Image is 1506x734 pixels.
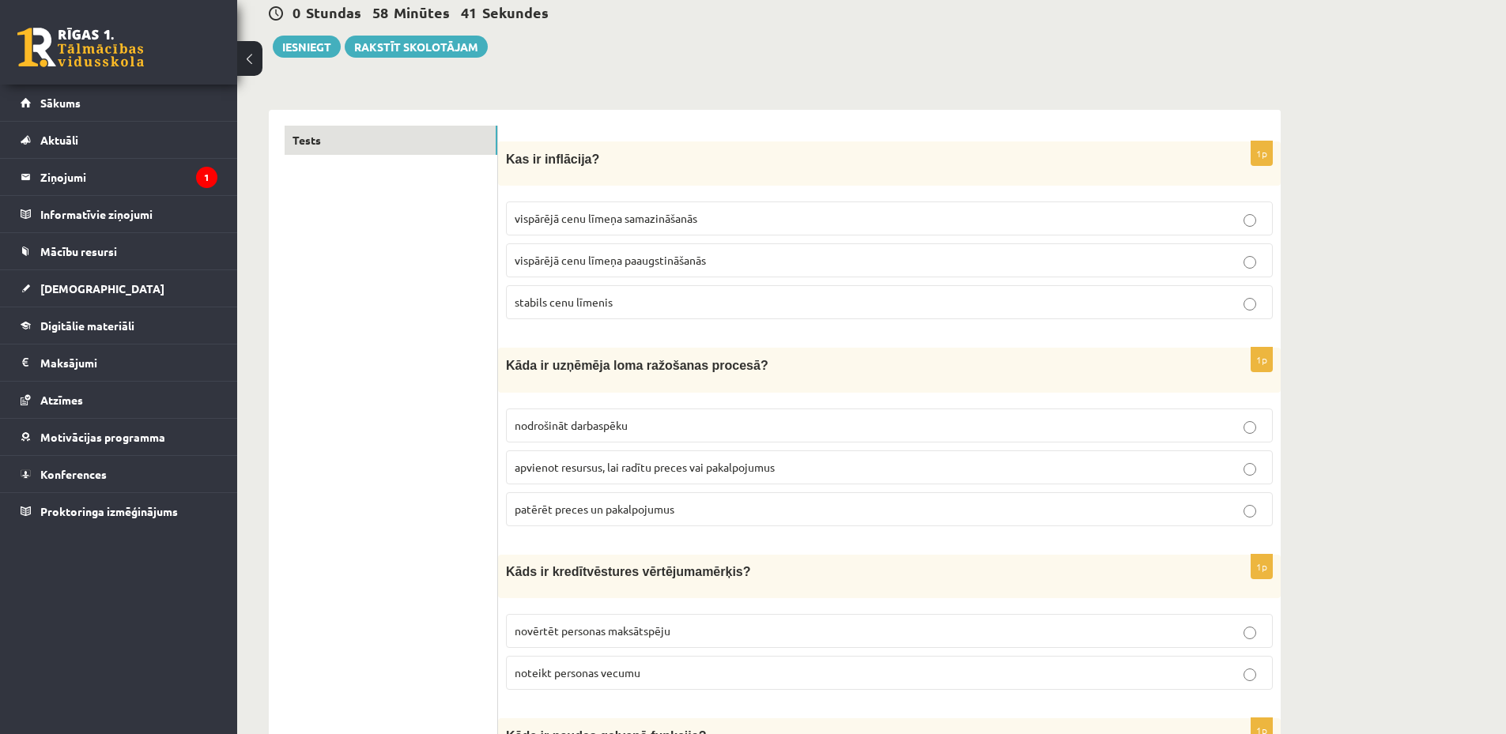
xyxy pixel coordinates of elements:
a: Sākums [21,85,217,121]
span: stabils cenu līmenis [515,295,613,309]
span: tvēstures vērtējuma [583,565,702,578]
span: Proktoringa izmēģinājums [40,504,178,518]
span: Kāda ir uzņēmēja loma ražošanas procesā? [506,359,768,372]
a: Mācību resursi [21,233,217,269]
input: nodrošināt darbaspēku [1244,421,1256,434]
span: Mācību resursi [40,244,117,258]
a: Motivācijas programma [21,419,217,455]
input: noteikt personas vecumu [1244,668,1256,681]
p: 1p [1251,347,1273,372]
span: Stundas [306,3,361,21]
span: 58 [372,3,388,21]
legend: Informatīvie ziņojumi [40,196,217,232]
span: Atzīmes [40,393,83,407]
input: vispārējā cenu līmeņa paaugstināšanās [1244,256,1256,269]
span: Konferences [40,467,107,481]
span: Kas ir inflācija? [506,152,599,166]
span: noteikt personas vecumu [515,665,640,679]
p: 1p [1251,141,1273,166]
a: Konferences [21,456,217,492]
a: Ziņojumi1 [21,159,217,195]
button: Iesniegt [273,36,341,58]
span: 0 [293,3,300,21]
span: Sākums [40,96,81,110]
p: 1p [1251,554,1273,579]
a: Proktoringa izmēģinājums [21,493,217,529]
input: patērēt preces un pakalpojumus [1244,505,1256,518]
a: Digitālie materiāli [21,307,217,344]
a: Aktuāli [21,122,217,158]
legend: Ziņojumi [40,159,217,195]
a: [DEMOGRAPHIC_DATA] [21,270,217,307]
input: novērtēt personas maksātspēju [1244,627,1256,639]
span: 41 [461,3,477,21]
a: Maksājumi [21,344,217,381]
span: [DEMOGRAPHIC_DATA] [40,281,164,295]
span: Motivācijas programma [40,430,165,444]
span: novērtēt personas maksātspēju [515,623,670,638]
span: patērēt preces un pakalpojumus [515,502,674,516]
span: vispārējā cenu līmeņa paaugstināšanās [515,253,706,267]
i: 1 [196,167,217,188]
span: vispārējā cenu līmeņa samazināšanās [515,211,697,225]
a: Tests [285,126,497,155]
span: nodrošināt darbaspēku [515,418,628,432]
a: Atzīmes [21,382,217,418]
span: apvienot resursus, lai radītu preces vai pakalpojumus [515,460,775,474]
span: Minūtes [394,3,450,21]
span: Kāds ir kredī [506,565,583,578]
span: mērķis? [702,565,750,578]
input: apvienot resursus, lai radītu preces vai pakalpojumus [1244,463,1256,476]
legend: Maksājumi [40,344,217,381]
input: stabils cenu līmenis [1244,298,1256,311]
a: Informatīvie ziņojumi [21,196,217,232]
a: Rīgas 1. Tālmācības vidusskola [17,28,144,67]
span: Sekundes [482,3,549,21]
span: Aktuāli [40,133,78,147]
span: Digitālie materiāli [40,318,134,333]
input: vispārējā cenu līmeņa samazināšanās [1244,214,1256,227]
a: Rakstīt skolotājam [345,36,488,58]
